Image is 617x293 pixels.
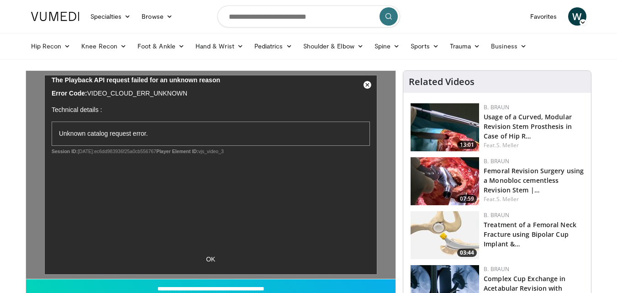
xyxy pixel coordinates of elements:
a: Treatment of a Femoral Neck Fracture using Bipolar Cup Implant &… [484,220,576,248]
a: Hip Recon [26,37,76,55]
a: 13:01 [411,103,479,151]
a: B. Braun [484,211,509,219]
a: Business [485,37,532,55]
a: 03:44 [411,211,479,259]
span: 07:59 [457,195,477,203]
a: 07:59 [411,157,479,205]
a: B. Braun [484,103,509,111]
img: dd541074-bb98-4b7d-853b-83c717806bb5.jpg.150x105_q85_crop-smart_upscale.jpg [411,211,479,259]
a: Femoral Revision Surgery using a Monobloc cementless Revision Stem |… [484,166,584,194]
div: Feat. [484,195,584,203]
img: VuMedi Logo [31,12,79,21]
a: Usage of a Curved, Modular Revision Stem Prosthesis in Case of Hip R… [484,112,572,140]
a: Knee Recon [76,37,132,55]
span: 03:44 [457,249,477,257]
a: B. Braun [484,157,509,165]
h4: Related Videos [409,76,475,87]
a: Foot & Ankle [132,37,190,55]
a: S. Meller [496,141,519,149]
img: 3f0fddff-fdec-4e4b-bfed-b21d85259955.150x105_q85_crop-smart_upscale.jpg [411,103,479,151]
a: Trauma [444,37,486,55]
a: Browse [136,7,178,26]
a: Shoulder & Elbow [298,37,369,55]
span: 13:01 [457,141,477,149]
a: Spine [369,37,405,55]
input: Search topics, interventions [217,5,400,27]
video-js: Video Player [26,71,396,279]
div: Feat. [484,141,584,149]
a: B. Braun [484,265,509,273]
a: Sports [405,37,444,55]
a: Hand & Wrist [190,37,249,55]
a: Favorites [525,7,563,26]
a: Pediatrics [249,37,298,55]
a: W [568,7,586,26]
a: S. Meller [496,195,519,203]
img: 97950487-ad54-47b6-9334-a8a64355b513.150x105_q85_crop-smart_upscale.jpg [411,157,479,205]
a: Specialties [85,7,137,26]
